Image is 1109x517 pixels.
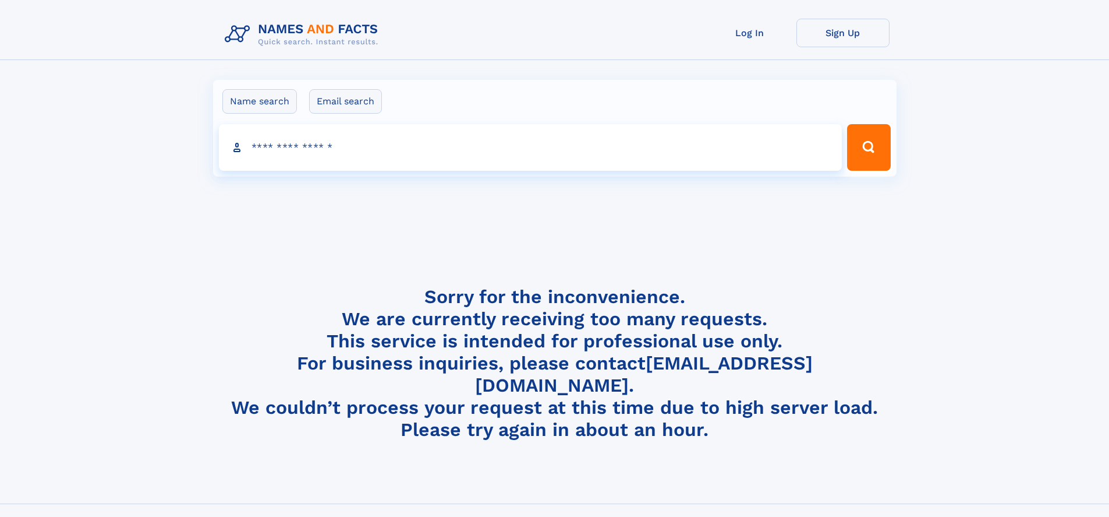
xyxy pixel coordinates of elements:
[703,19,796,47] a: Log In
[475,352,813,396] a: [EMAIL_ADDRESS][DOMAIN_NAME]
[309,89,382,114] label: Email search
[219,124,842,171] input: search input
[220,286,890,441] h4: Sorry for the inconvenience. We are currently receiving too many requests. This service is intend...
[222,89,297,114] label: Name search
[220,19,388,50] img: Logo Names and Facts
[847,124,890,171] button: Search Button
[796,19,890,47] a: Sign Up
